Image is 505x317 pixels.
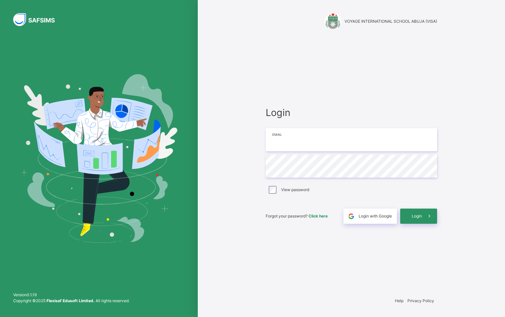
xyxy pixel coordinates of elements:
[347,213,355,220] img: google.396cfc9801f0270233282035f929180a.svg
[359,213,392,219] span: Login with Google
[407,298,434,303] a: Privacy Policy
[13,13,63,26] img: SAFSIMS Logo
[13,298,130,303] span: Copyright © 2025 All rights reserved.
[266,105,437,120] span: Login
[46,298,95,303] strong: Flexisaf Edusoft Limited.
[281,187,309,193] label: View password
[344,18,437,24] span: VOYAGE INTERNATIONAL SCHOOL ABUJA (VISA)
[20,74,177,243] img: Hero Image
[412,213,422,219] span: Login
[309,214,328,218] a: Click here
[395,298,403,303] a: Help
[13,292,130,298] span: Version 0.1.19
[266,214,328,218] span: Forgot your password?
